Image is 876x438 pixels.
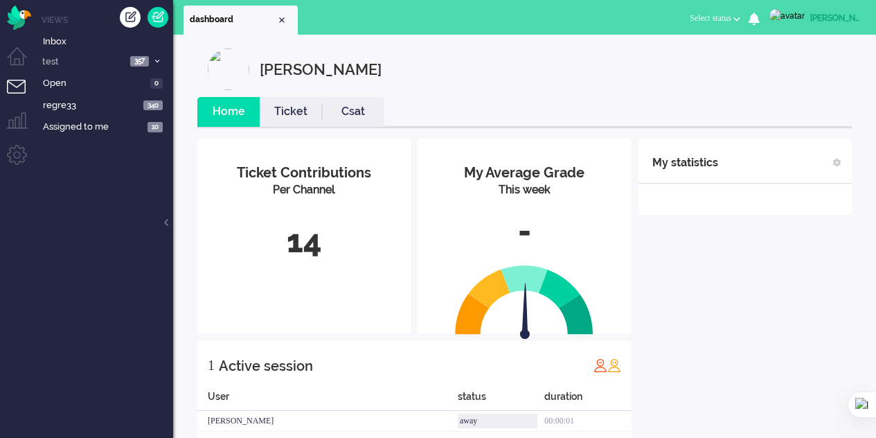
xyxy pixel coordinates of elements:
img: flow_omnibird.svg [7,6,31,30]
div: 14 [208,219,400,265]
span: Inbox [43,35,173,49]
li: Views [42,14,173,26]
li: Tickets menu [7,80,38,111]
li: Dashboard menu [7,47,38,78]
div: 1 [208,351,215,379]
div: My statistics [652,149,718,177]
div: Create ticket [120,7,141,28]
span: 0 [150,78,163,89]
a: regre33 340 [40,97,173,112]
img: profilePicture [208,49,249,90]
button: Select status [681,8,749,28]
div: - [428,209,620,254]
span: Open [43,77,146,90]
div: [PERSON_NAME] [197,411,458,432]
div: duration [544,389,631,411]
a: Quick Ticket [148,7,168,28]
span: 10 [148,122,163,132]
span: dashboard [190,14,276,26]
img: semi_circle.svg [455,265,593,335]
span: test [40,55,126,69]
span: Assigned to me [43,121,143,134]
a: Assigned to me 10 [40,119,173,134]
a: Open 0 [40,75,173,90]
span: regre33 [43,99,139,112]
li: Home [197,97,260,127]
img: arrow.svg [496,283,555,342]
span: 357 [130,56,149,67]
a: [PERSON_NAME] [767,8,862,23]
div: status [458,389,544,411]
div: Close tab [276,15,287,26]
a: Ticket [260,104,322,120]
div: Ticket Contributions [208,163,400,183]
img: profile_orange.svg [607,358,621,372]
img: profile_red.svg [593,358,607,372]
a: Inbox [40,33,173,49]
span: Select status [690,13,731,23]
li: Dashboard [184,6,298,35]
div: [PERSON_NAME] [260,49,382,90]
div: This week [428,182,620,198]
div: Active session [219,352,313,380]
li: Select status [681,4,749,35]
div: Per Channel [208,182,400,198]
a: Csat [322,104,384,120]
div: away [458,414,537,428]
div: 00:00:01 [544,411,631,432]
a: Home [197,104,260,120]
li: Csat [322,97,384,127]
div: User [197,389,458,411]
img: avatar [769,9,805,23]
span: 340 [143,100,163,111]
li: Supervisor menu [7,112,38,143]
li: Admin menu [7,145,38,176]
div: [PERSON_NAME] [810,11,862,25]
li: Ticket [260,97,322,127]
div: My Average Grade [428,163,620,183]
a: Omnidesk [7,9,31,19]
